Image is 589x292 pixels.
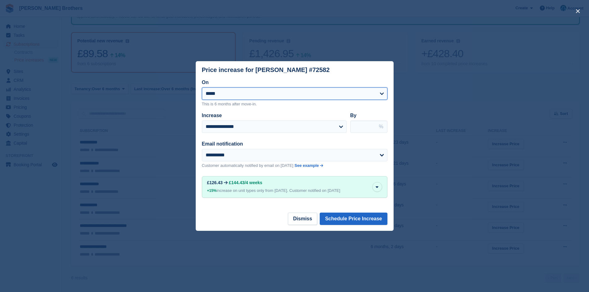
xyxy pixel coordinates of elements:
div: Price increase for [PERSON_NAME] #72582 [202,66,330,74]
span: Customer notified on [DATE] [289,188,340,193]
span: /4 weeks [245,180,262,185]
button: Dismiss [288,213,317,225]
p: Customer automatically notified by email on [DATE] [202,163,293,169]
button: Schedule Price Increase [320,213,387,225]
div: £126.43 [207,180,223,185]
button: close [573,6,583,16]
span: £144.43 [229,180,245,185]
span: See example [295,163,319,168]
div: +15% [207,188,217,194]
label: On [202,80,209,85]
p: This is 6 months after move-in. [202,101,387,107]
span: increase on unit types only from [DATE]. [207,188,288,193]
a: See example [295,163,323,169]
label: Increase [202,113,222,118]
label: Email notification [202,141,243,146]
label: By [350,113,356,118]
